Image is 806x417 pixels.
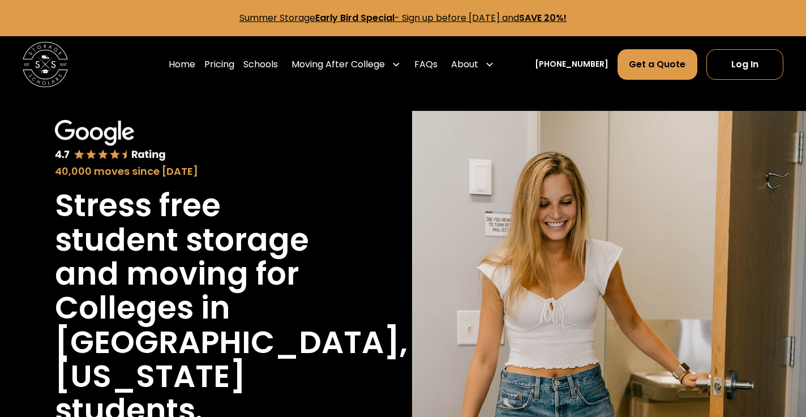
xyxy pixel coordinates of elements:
[55,164,338,179] div: 40,000 moves since [DATE]
[451,58,478,71] div: About
[706,49,783,80] a: Log In
[23,42,68,87] img: Storage Scholars main logo
[243,49,278,80] a: Schools
[55,291,408,393] h1: Colleges in [GEOGRAPHIC_DATA], [US_STATE]
[169,49,195,80] a: Home
[535,58,608,70] a: [PHONE_NUMBER]
[239,11,567,24] a: Summer StorageEarly Bird Special- Sign up before [DATE] andSAVE 20%!
[519,11,567,24] strong: SAVE 20%!
[414,49,438,80] a: FAQs
[447,49,499,80] div: About
[315,11,395,24] strong: Early Bird Special
[287,49,405,80] div: Moving After College
[204,49,234,80] a: Pricing
[618,49,698,80] a: Get a Quote
[55,120,166,162] img: Google 4.7 star rating
[291,58,385,71] div: Moving After College
[55,188,338,291] h1: Stress free student storage and moving for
